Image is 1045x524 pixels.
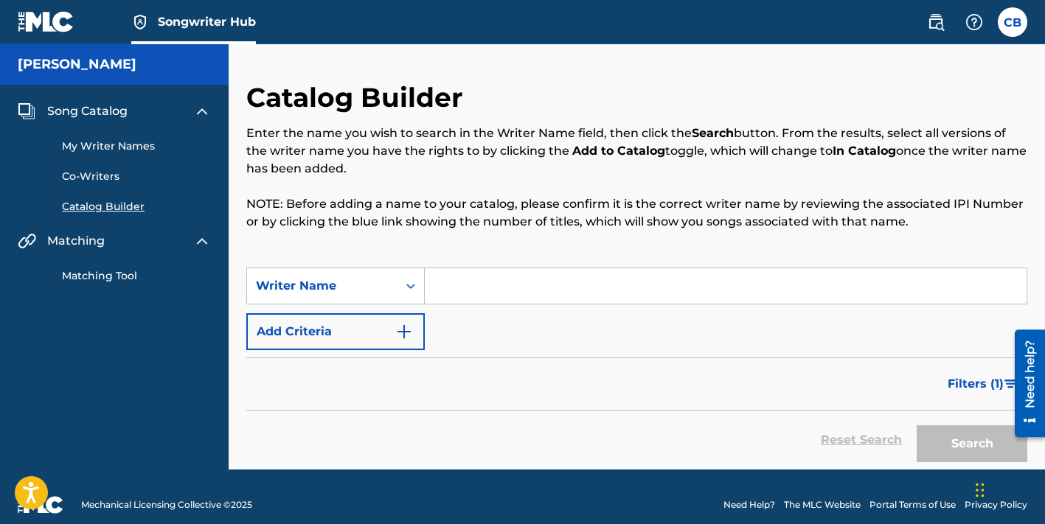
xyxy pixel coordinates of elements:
[81,498,252,511] span: Mechanical Licensing Collective © 2025
[948,375,1004,393] span: Filters ( 1 )
[998,7,1027,37] div: User Menu
[62,199,211,214] a: Catalog Builder
[18,232,36,250] img: Matching
[833,144,896,158] strong: In Catalog
[246,313,425,350] button: Add Criteria
[965,498,1027,511] a: Privacy Policy
[1004,324,1045,442] iframe: Resource Center
[246,125,1027,178] p: Enter the name you wish to search in the Writer Name field, then click the button. From the resul...
[62,139,211,154] a: My Writer Names
[939,366,1027,402] button: Filters (1)
[971,453,1045,524] iframe: Chat Widget
[18,11,74,32] img: MLC Logo
[193,232,211,250] img: expand
[193,102,211,120] img: expand
[869,498,956,511] a: Portal Terms of Use
[965,13,983,31] img: help
[131,13,149,31] img: Top Rightsholder
[976,468,985,512] div: Drag
[62,268,211,284] a: Matching Tool
[47,232,105,250] span: Matching
[158,13,256,30] span: Songwriter Hub
[692,126,734,140] strong: Search
[959,7,989,37] div: Help
[395,323,413,340] img: 9d2ae6d4665cec9f34b9.svg
[18,102,128,120] a: Song CatalogSong Catalog
[246,81,471,114] h2: Catalog Builder
[723,498,775,511] a: Need Help?
[47,102,128,120] span: Song Catalog
[18,496,63,514] img: logo
[921,7,951,37] a: Public Search
[256,277,389,295] div: Writer Name
[246,195,1027,231] p: NOTE: Before adding a name to your catalog, please confirm it is the correct writer name by revie...
[784,498,861,511] a: The MLC Website
[927,13,945,31] img: search
[572,144,665,158] strong: Add to Catalog
[246,268,1027,469] form: Search Form
[18,102,35,120] img: Song Catalog
[62,169,211,184] a: Co-Writers
[18,56,136,73] h5: Christopher Butler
